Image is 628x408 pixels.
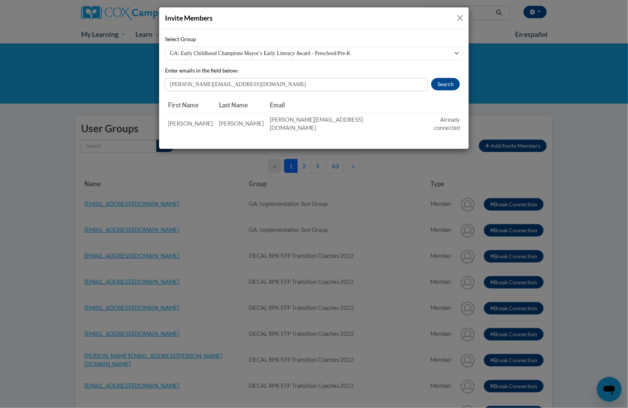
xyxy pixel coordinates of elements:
[165,97,216,113] th: First Name
[165,78,428,91] input: Search Members
[267,112,410,135] td: [PERSON_NAME][EMAIL_ADDRESS][DOMAIN_NAME]
[455,13,465,23] button: Close
[165,14,213,22] span: Invite Members
[434,116,460,131] span: Already connected
[216,112,267,135] td: [PERSON_NAME]
[216,97,267,113] th: Last Name
[165,112,216,135] td: [PERSON_NAME]
[267,97,410,113] th: Email
[165,67,239,74] span: Enter emails in the field below:
[431,78,460,90] button: Search
[165,36,196,42] span: Select Group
